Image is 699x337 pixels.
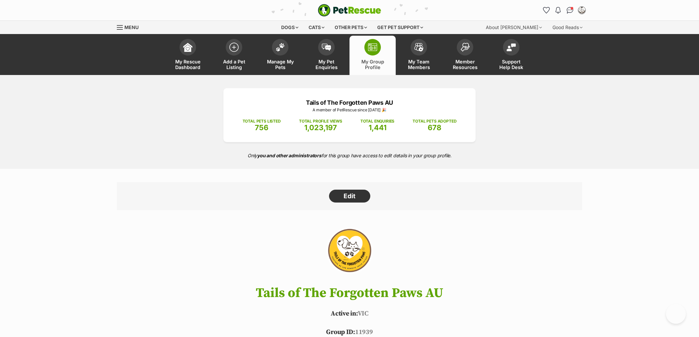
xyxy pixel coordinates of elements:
img: team-members-icon-5396bd8760b3fe7c0b43da4ab00e1e3bb1a5d9ba89233759b79545d2d3fc5d0d.svg [414,43,423,52]
img: Tails of The Forgotten Paws AU profile pic [579,7,585,14]
span: Member Resources [450,59,480,70]
h1: Tails of The Forgotten Paws AU [107,286,592,300]
p: VIC [107,309,592,319]
a: My Rescue Dashboard [165,36,211,75]
img: help-desk-icon-fdf02630f3aa405de69fd3d07c3f3aa587a6932b1a1747fa1d2bba05be0121f9.svg [507,43,516,51]
span: 1,441 [369,123,386,132]
a: Edit [329,190,370,203]
img: dashboard-icon-eb2f2d2d3e046f16d808141f083e7271f6b2e854fb5c12c21221c1fb7104beca.svg [183,43,192,52]
a: My Team Members [396,36,442,75]
a: Member Resources [442,36,488,75]
div: Good Reads [548,21,587,34]
span: Manage My Pets [265,59,295,70]
a: Favourites [541,5,551,16]
p: A member of PetRescue since [DATE] 🎉 [233,107,466,113]
span: My Group Profile [358,59,387,70]
img: add-pet-listing-icon-0afa8454b4691262ce3f59096e99ab1cd57d4a30225e0717b998d2c9b9846f56.svg [229,43,239,52]
iframe: Help Scout Beacon - Open [666,304,686,324]
button: My account [577,5,587,16]
a: Add a Pet Listing [211,36,257,75]
strong: you and other administrators [257,153,321,158]
button: Notifications [553,5,563,16]
a: Conversations [565,5,575,16]
span: Group ID: [326,328,355,336]
div: About [PERSON_NAME] [481,21,547,34]
a: Menu [117,21,143,33]
div: Dogs [277,21,303,34]
div: Get pet support [373,21,428,34]
p: TOTAL ENQUIRIES [360,118,394,124]
span: Active in: [331,310,357,318]
p: TOTAL PETS ADOPTED [413,118,456,124]
img: notifications-46538b983faf8c2785f20acdc204bb7945ddae34d4c08c2a6579f10ce5e182be.svg [555,7,561,14]
img: manage-my-pets-icon-02211641906a0b7f246fdf0571729dbe1e7629f14944591b6c1af311fb30b64b.svg [276,43,285,52]
div: Cats [304,21,329,34]
span: My Pet Enquiries [312,59,341,70]
span: Add a Pet Listing [219,59,249,70]
span: 678 [428,123,441,132]
span: Menu [124,24,139,30]
p: Tails of The Forgotten Paws AU [233,98,466,107]
img: logo-e224e6f780fb5917bec1dbf3a21bbac754714ae5b6737aabdf751b685950b380.svg [318,4,381,17]
span: 1,023,197 [304,123,337,132]
a: Support Help Desk [488,36,534,75]
div: Other pets [330,21,372,34]
p: TOTAL PETS LISTED [243,118,281,124]
img: pet-enquiries-icon-7e3ad2cf08bfb03b45e93fb7055b45f3efa6380592205ae92323e6603595dc1f.svg [322,44,331,51]
a: My Pet Enquiries [303,36,349,75]
img: group-profile-icon-3fa3cf56718a62981997c0bc7e787c4b2cf8bcc04b72c1350f741eb67cf2f40e.svg [368,43,377,51]
span: Support Help Desk [496,59,526,70]
span: My Team Members [404,59,434,70]
img: Tails of The Forgotten Paws AU [312,223,387,280]
img: member-resources-icon-8e73f808a243e03378d46382f2149f9095a855e16c252ad45f914b54edf8863c.svg [460,43,470,52]
a: Manage My Pets [257,36,303,75]
a: My Group Profile [349,36,396,75]
ul: Account quick links [541,5,587,16]
p: TOTAL PROFILE VIEWS [299,118,342,124]
a: PetRescue [318,4,381,17]
span: My Rescue Dashboard [173,59,203,70]
img: chat-41dd97257d64d25036548639549fe6c8038ab92f7586957e7f3b1b290dea8141.svg [567,7,574,14]
span: 756 [255,123,268,132]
